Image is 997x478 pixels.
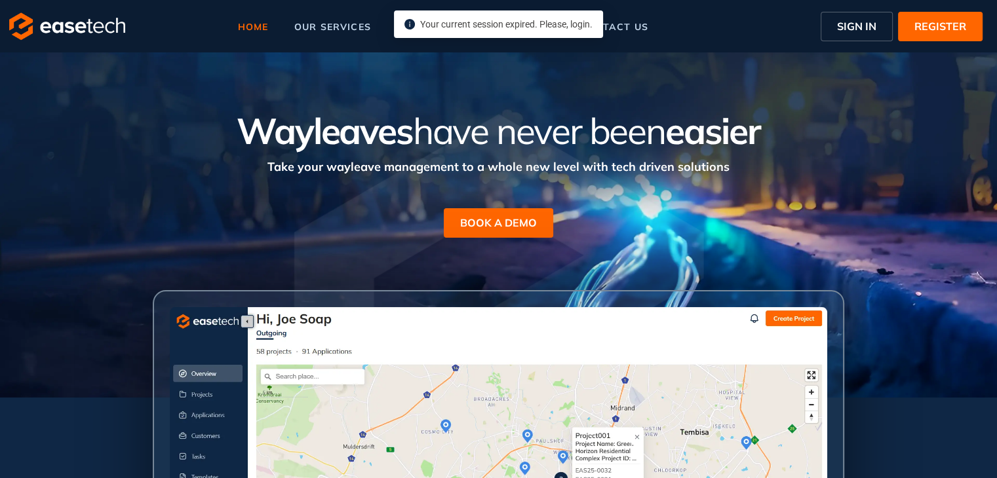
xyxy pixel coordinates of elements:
[9,12,125,40] img: logo
[444,208,553,238] button: BOOK A DEMO
[821,12,893,41] button: SIGN IN
[404,19,415,29] span: info-circle
[237,108,412,153] span: Wayleaves
[914,18,966,34] span: REGISTER
[898,12,983,41] button: REGISTER
[460,215,537,230] span: BOOK A DEMO
[237,22,268,31] span: home
[122,151,876,175] div: Take your wayleave management to a whole new level with tech driven solutions
[420,19,593,29] span: Your current session expired. Please, login.
[413,108,665,153] span: have never been
[294,22,371,31] span: our services
[837,18,876,34] span: SIGN IN
[580,22,648,31] span: contact us
[665,108,760,153] span: easier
